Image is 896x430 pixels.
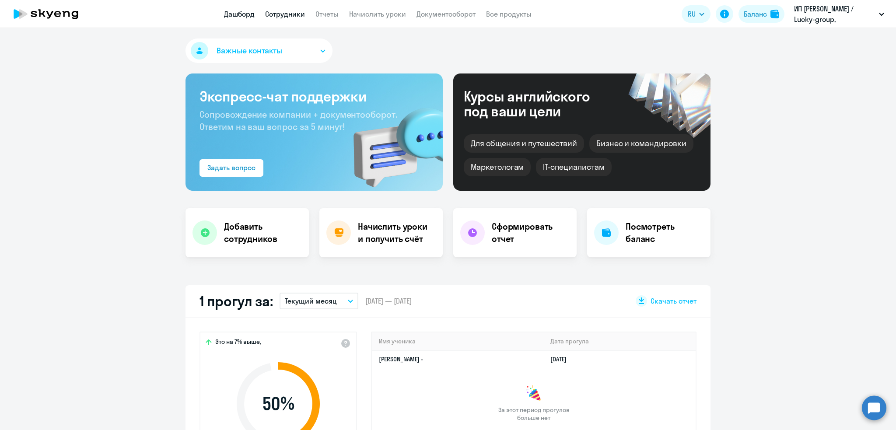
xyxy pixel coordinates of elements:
h2: 1 прогул за: [199,292,273,310]
h3: Экспресс-чат поддержки [199,87,429,105]
th: Дата прогула [543,332,696,350]
a: Начислить уроки [349,10,406,18]
a: Сотрудники [265,10,305,18]
button: Задать вопрос [199,159,263,177]
a: Документооборот [416,10,476,18]
a: Дашборд [224,10,255,18]
a: [DATE] [550,355,574,363]
button: Балансbalance [738,5,784,23]
img: congrats [525,385,542,402]
span: 50 % [228,393,329,414]
button: Важные контакты [185,38,332,63]
div: IT-специалистам [536,158,611,176]
div: Маркетологам [464,158,531,176]
a: [PERSON_NAME] - [379,355,423,363]
h4: Посмотреть баланс [626,220,703,245]
th: Имя ученика [372,332,543,350]
span: Это на 7% выше, [215,338,261,348]
button: RU [682,5,710,23]
span: Важные контакты [217,45,282,56]
div: Для общения и путешествий [464,134,584,153]
h4: Сформировать отчет [492,220,570,245]
div: Бизнес и командировки [589,134,693,153]
p: ИП [PERSON_NAME] / Lucky-group, Предоплата ООО Калашный [794,3,875,24]
div: Задать вопрос [207,162,255,173]
span: [DATE] — [DATE] [365,296,412,306]
h4: Добавить сотрудников [224,220,302,245]
span: Скачать отчет [651,296,696,306]
button: Текущий месяц [280,293,358,309]
div: Курсы английского под ваши цели [464,89,613,119]
span: За этот период прогулов больше нет [497,406,570,422]
a: Отчеты [315,10,339,18]
img: balance [770,10,779,18]
span: Сопровождение компании + документооборот. Ответим на ваш вопрос за 5 минут! [199,109,397,132]
a: Все продукты [486,10,532,18]
div: Баланс [744,9,767,19]
p: Текущий месяц [285,296,337,306]
button: ИП [PERSON_NAME] / Lucky-group, Предоплата ООО Калашный [790,3,889,24]
h4: Начислить уроки и получить счёт [358,220,434,245]
span: RU [688,9,696,19]
img: bg-img [341,92,443,191]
